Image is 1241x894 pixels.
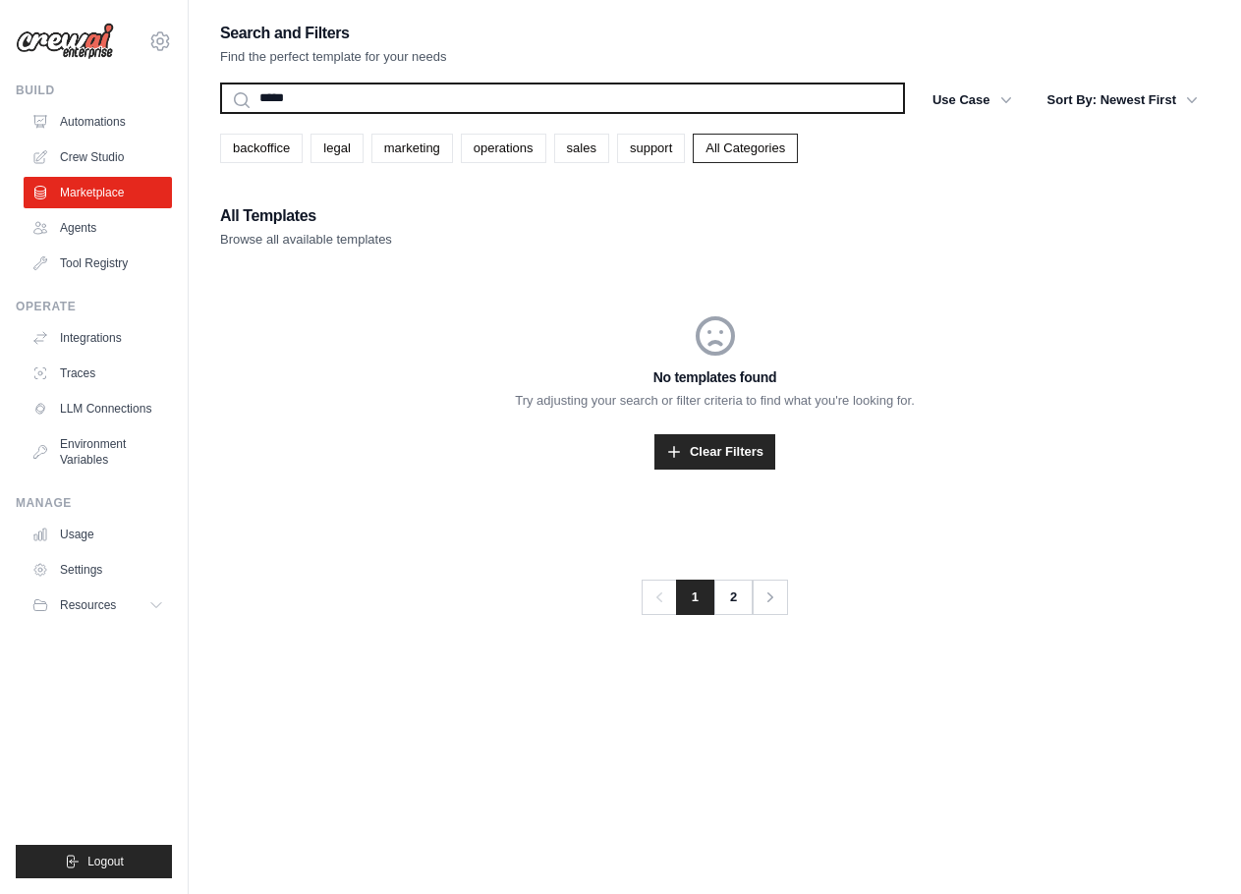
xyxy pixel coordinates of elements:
a: Crew Studio [24,141,172,173]
h2: Search and Filters [220,20,447,47]
button: Logout [16,845,172,878]
span: Logout [87,854,124,869]
p: Browse all available templates [220,230,392,250]
a: operations [461,134,546,163]
a: Environment Variables [24,428,172,475]
h2: All Templates [220,202,392,230]
h3: No templates found [220,367,1210,387]
a: Automations [24,106,172,138]
a: support [617,134,685,163]
span: Resources [60,597,116,613]
a: backoffice [220,134,303,163]
a: All Categories [693,134,798,163]
a: Traces [24,358,172,389]
a: legal [310,134,363,163]
a: sales [554,134,609,163]
a: Agents [24,212,172,244]
div: Build [16,83,172,98]
img: Logo [16,23,114,60]
span: 1 [676,580,714,615]
a: LLM Connections [24,393,172,424]
nav: Pagination [642,580,788,615]
button: Sort By: Newest First [1036,83,1210,118]
a: Tool Registry [24,248,172,279]
p: Find the perfect template for your needs [220,47,447,67]
a: Usage [24,519,172,550]
div: Operate [16,299,172,314]
button: Resources [24,589,172,621]
a: Settings [24,554,172,586]
a: marketing [371,134,453,163]
button: Use Case [921,83,1024,118]
a: Clear Filters [654,434,775,470]
p: Try adjusting your search or filter criteria to find what you're looking for. [220,391,1210,411]
a: 2 [713,580,753,615]
div: Manage [16,495,172,511]
a: Marketplace [24,177,172,208]
a: Integrations [24,322,172,354]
